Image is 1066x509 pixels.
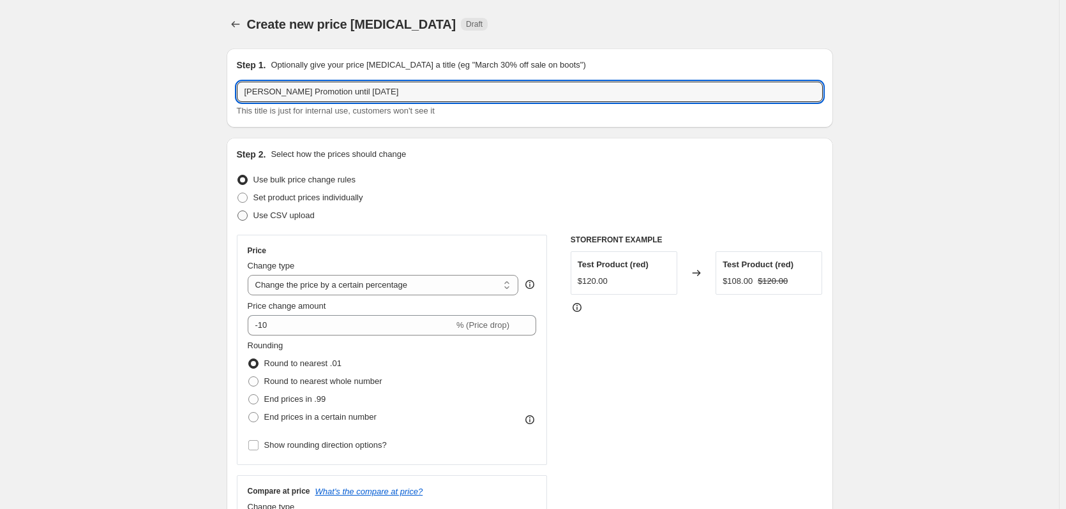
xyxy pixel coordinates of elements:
span: Use CSV upload [253,210,315,220]
span: Use bulk price change rules [253,175,356,184]
div: help [523,278,536,291]
span: % (Price drop) [456,320,509,330]
span: Rounding [248,341,283,350]
span: Set product prices individually [253,193,363,202]
input: 30% off holiday sale [237,82,823,102]
span: Test Product (red) [578,260,649,269]
span: Round to nearest .01 [264,358,342,368]
span: End prices in a certain number [264,412,377,422]
span: End prices in .99 [264,394,326,404]
div: $120.00 [578,275,608,288]
h3: Price [248,246,266,256]
span: This title is just for internal use, customers won't see it [237,106,435,115]
div: $108.00 [723,275,753,288]
h2: Step 2. [237,148,266,161]
span: Change type [248,261,295,270]
strike: $120.00 [758,275,788,288]
h6: STOREFRONT EXAMPLE [571,235,823,245]
h3: Compare at price [248,486,310,496]
span: Draft [466,19,483,29]
h2: Step 1. [237,59,266,71]
span: Test Product (red) [723,260,793,269]
span: Price change amount [248,301,326,311]
button: What's the compare at price? [315,487,423,496]
input: -15 [248,315,454,336]
span: Round to nearest whole number [264,376,382,386]
span: Show rounding direction options? [264,440,387,450]
p: Select how the prices should change [271,148,406,161]
button: Price change jobs [227,15,244,33]
p: Optionally give your price [MEDICAL_DATA] a title (eg "March 30% off sale on boots") [271,59,585,71]
span: Create new price [MEDICAL_DATA] [247,17,456,31]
